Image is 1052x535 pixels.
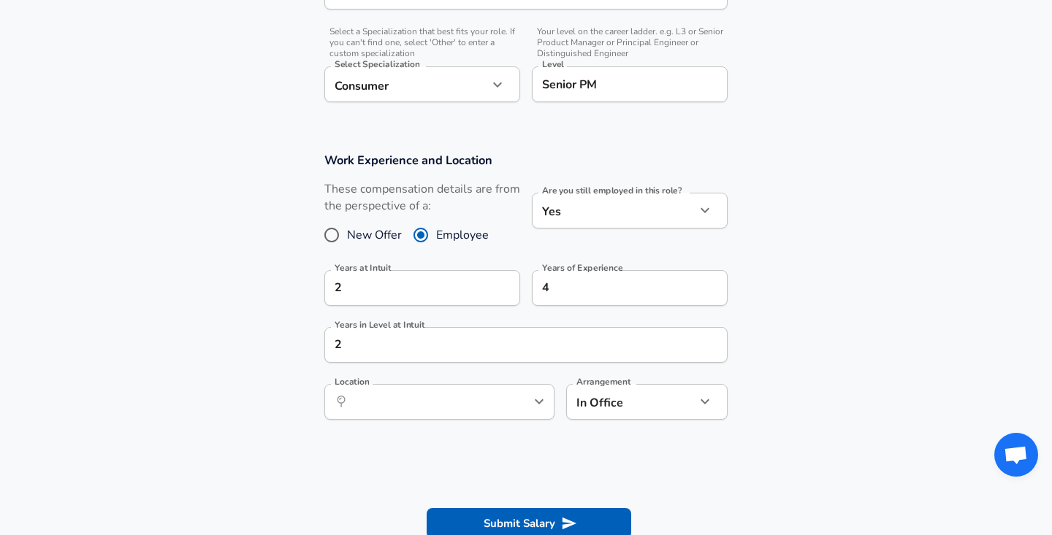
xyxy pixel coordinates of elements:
[335,377,369,386] label: Location
[324,270,488,306] input: 0
[529,391,549,412] button: Open
[436,226,489,244] span: Employee
[532,270,695,306] input: 7
[335,320,424,329] label: Years in Level at Intuit
[542,186,682,195] label: Are you still employed in this role?
[324,327,695,363] input: 1
[324,152,728,169] h3: Work Experience and Location
[576,377,630,386] label: Arrangement
[532,193,695,228] div: Yes
[566,384,674,420] div: In Office
[347,226,402,244] span: New Offer
[542,263,622,272] label: Years of Experience
[532,26,728,59] span: Your level on the career ladder. e.g. L3 or Senior Product Manager or Principal Engineer or Disti...
[542,60,564,69] label: Level
[335,263,391,272] label: Years at Intuit
[538,73,721,96] input: L3
[335,60,419,69] label: Select Specialization
[994,433,1038,477] div: Open chat
[324,26,520,59] span: Select a Specialization that best fits your role. If you can't find one, select 'Other' to enter ...
[324,181,520,215] label: These compensation details are from the perspective of a:
[324,66,488,102] div: Consumer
